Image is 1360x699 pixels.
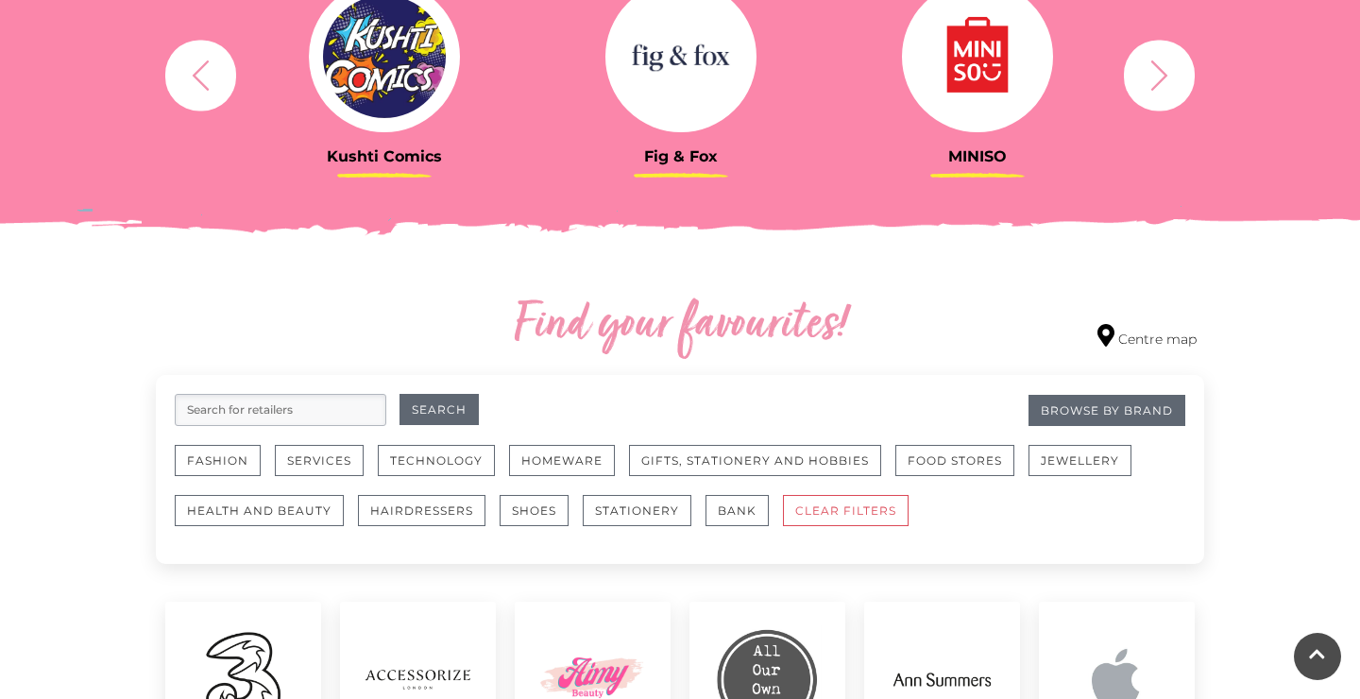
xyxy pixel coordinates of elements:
button: Health and Beauty [175,495,344,526]
h3: MINISO [843,147,1112,165]
a: Gifts, Stationery and Hobbies [629,445,895,495]
button: Jewellery [1028,445,1131,476]
h3: Fig & Fox [547,147,815,165]
input: Search for retailers [175,394,386,426]
button: Technology [378,445,495,476]
button: CLEAR FILTERS [783,495,909,526]
button: Fashion [175,445,261,476]
a: Health and Beauty [175,495,358,545]
button: Services [275,445,364,476]
a: Technology [378,445,509,495]
a: Fashion [175,445,275,495]
button: Bank [705,495,769,526]
a: CLEAR FILTERS [783,495,923,545]
a: Stationery [583,495,705,545]
button: Search [399,394,479,425]
button: Hairdressers [358,495,485,526]
a: Homeware [509,445,629,495]
h3: Kushti Comics [250,147,518,165]
a: Services [275,445,378,495]
button: Homeware [509,445,615,476]
button: Stationery [583,495,691,526]
button: Gifts, Stationery and Hobbies [629,445,881,476]
button: Food Stores [895,445,1014,476]
a: Centre map [1097,324,1197,349]
a: Jewellery [1028,445,1146,495]
a: Browse By Brand [1028,395,1185,426]
a: Hairdressers [358,495,500,545]
a: Food Stores [895,445,1028,495]
button: Shoes [500,495,569,526]
a: Shoes [500,495,583,545]
a: Bank [705,495,783,545]
h2: Find your favourites! [335,296,1025,356]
